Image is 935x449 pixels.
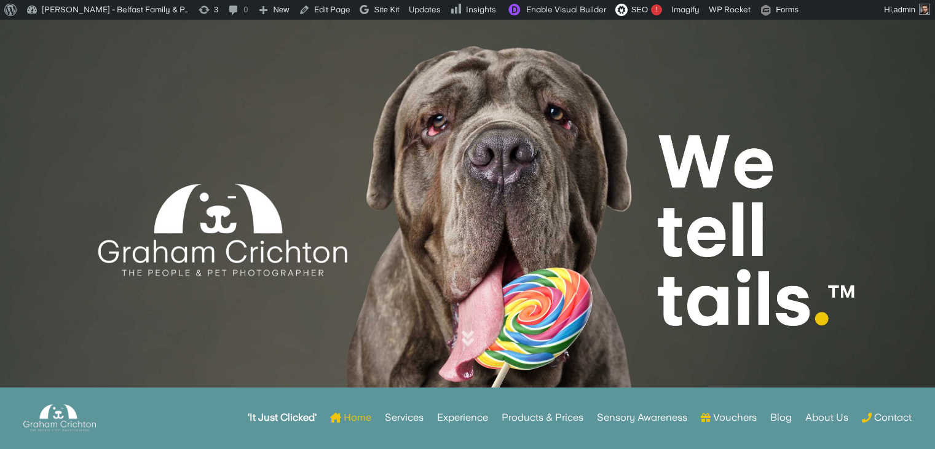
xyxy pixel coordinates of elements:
[437,394,488,442] a: Experience
[23,401,96,435] img: Graham Crichton Photography Logo - Graham Crichton - Belfast Family & Pet Photography Studio
[805,394,848,442] a: About Us
[770,394,792,442] a: Blog
[862,394,912,442] a: Contact
[597,394,687,442] a: Sensory Awareness
[651,4,662,15] div: !
[330,394,371,442] a: Home
[248,394,317,442] a: ‘It Just Clicked’
[374,5,399,14] span: Site Kit
[385,394,424,442] a: Services
[631,5,648,14] span: SEO
[502,394,583,442] a: Products & Prices
[894,5,915,14] span: admin
[701,394,757,442] a: Vouchers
